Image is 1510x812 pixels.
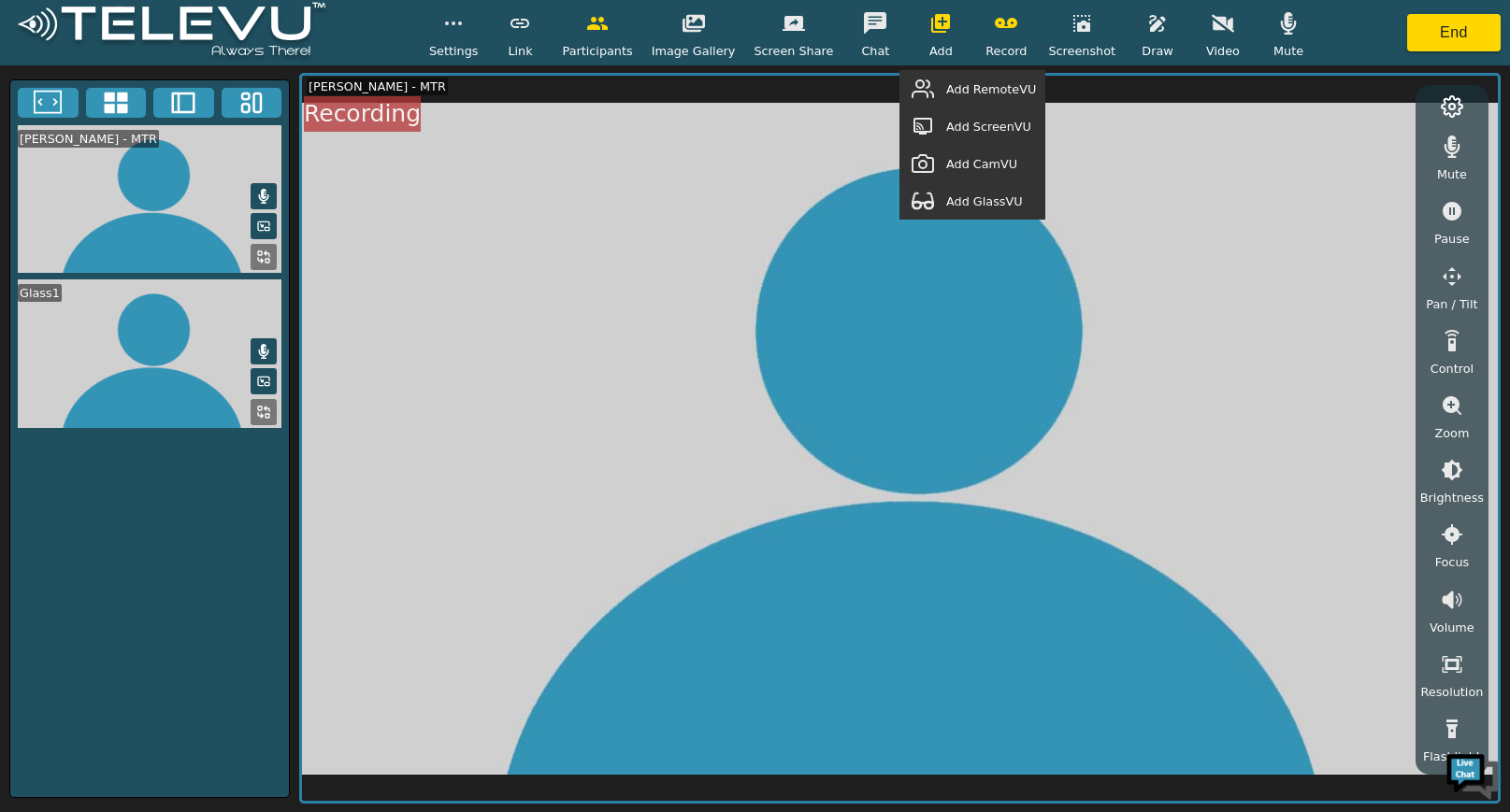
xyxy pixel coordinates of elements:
span: Zoom [1434,424,1469,442]
button: Mute [251,338,277,364]
textarea: Type your message and hit 'Enter' [9,510,356,576]
button: Picture in Picture [251,368,277,394]
span: Add ScreenVU [946,118,1031,135]
span: Resolution [1420,683,1483,701]
span: Flashlight [1423,748,1481,765]
button: Replace Feed [251,399,277,425]
div: Minimize live chat window [307,9,352,54]
span: Add GlassVU [946,192,1023,210]
span: Draw [1142,42,1172,60]
div: Chat with us now [97,98,314,122]
button: 4x4 [86,88,147,118]
span: Mute [1273,42,1303,60]
span: Participants [562,42,632,60]
div: [PERSON_NAME] - MTR [307,78,448,95]
span: We're online! [108,235,258,424]
span: Control [1431,360,1474,378]
span: Record [985,42,1027,60]
span: Settings [429,42,479,60]
img: d_736959983_company_1615157101543_736959983 [32,87,79,134]
button: Picture in Picture [251,213,277,239]
span: Image Gallery [652,42,736,60]
button: Two Window Medium [153,88,214,118]
button: Mute [251,183,277,209]
div: Recording [304,96,421,132]
span: Add CamVU [946,155,1017,173]
span: Pause [1434,230,1470,248]
span: Screenshot [1048,42,1115,60]
button: Replace Feed [251,244,277,270]
span: Focus [1435,553,1470,571]
div: Glass1 [18,284,62,302]
div: [PERSON_NAME] - MTR [18,130,159,148]
span: Link [508,42,532,60]
span: Screen Share [754,42,833,60]
img: Chat Widget [1445,747,1501,803]
span: Brightness [1420,489,1484,506]
span: Add [929,42,953,60]
span: Video [1206,42,1240,60]
button: End [1407,14,1501,51]
span: Volume [1430,619,1474,636]
span: Chat [861,42,889,60]
span: Add RemoteVU [946,80,1036,98]
span: Pan / Tilt [1426,295,1477,313]
span: Mute [1437,165,1467,183]
button: Three Window Medium [222,88,282,118]
button: Fullscreen [18,88,79,118]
